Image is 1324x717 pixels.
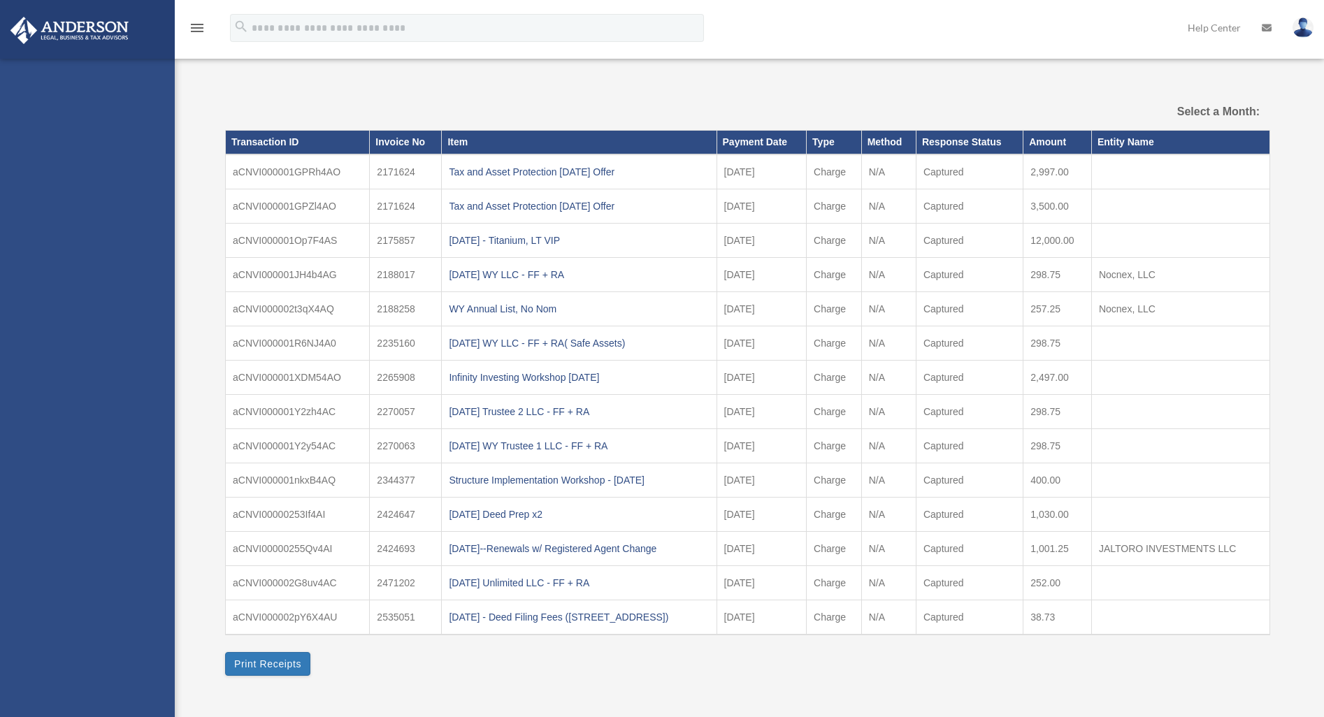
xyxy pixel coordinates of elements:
td: [DATE] [717,498,807,532]
td: aCNVI000001GPRh4AO [226,154,370,189]
td: Charge [807,429,862,463]
td: 1,001.25 [1023,532,1092,566]
td: aCNVI00000253If4AI [226,498,370,532]
td: [DATE] [717,429,807,463]
div: [DATE] Trustee 2 LLC - FF + RA [449,402,709,421]
td: Charge [807,326,862,361]
td: 298.75 [1023,258,1092,292]
td: Charge [807,292,862,326]
div: Infinity Investing Workshop [DATE] [449,368,709,387]
th: Type [807,131,862,154]
td: Captured [916,429,1023,463]
td: 298.75 [1023,429,1092,463]
th: Response Status [916,131,1023,154]
td: aCNVI000002pY6X4AU [226,600,370,635]
td: Nocnex, LLC [1091,258,1269,292]
div: [DATE] WY LLC - FF + RA [449,265,709,284]
td: [DATE] [717,224,807,258]
button: Print Receipts [225,652,310,676]
label: Select a Month: [1107,102,1260,122]
td: 2265908 [370,361,442,395]
td: N/A [861,532,916,566]
td: 252.00 [1023,566,1092,600]
td: aCNVI000001GPZl4AO [226,189,370,224]
td: N/A [861,429,916,463]
td: JALTORO INVESTMENTS LLC [1091,532,1269,566]
div: [DATE] - Titanium, LT VIP [449,231,709,250]
td: 2171624 [370,154,442,189]
td: 2535051 [370,600,442,635]
td: 2235160 [370,326,442,361]
th: Entity Name [1091,131,1269,154]
td: N/A [861,600,916,635]
td: Captured [916,224,1023,258]
td: 2344377 [370,463,442,498]
td: aCNVI000001XDM54AO [226,361,370,395]
td: aCNVI000002t3qX4AQ [226,292,370,326]
td: 400.00 [1023,463,1092,498]
div: [DATE] Deed Prep x2 [449,505,709,524]
td: Charge [807,361,862,395]
img: Anderson Advisors Platinum Portal [6,17,133,44]
td: N/A [861,189,916,224]
th: Item [442,131,717,154]
div: Tax and Asset Protection [DATE] Offer [449,196,709,216]
td: Captured [916,498,1023,532]
td: 2188258 [370,292,442,326]
td: Captured [916,189,1023,224]
td: aCNVI000001R6NJ4A0 [226,326,370,361]
td: Captured [916,154,1023,189]
td: Charge [807,600,862,635]
th: Method [861,131,916,154]
td: Charge [807,532,862,566]
td: Captured [916,566,1023,600]
div: [DATE]--Renewals w/ Registered Agent Change [449,539,709,558]
td: 298.75 [1023,395,1092,429]
td: aCNVI000001Op7F4AS [226,224,370,258]
td: N/A [861,292,916,326]
td: [DATE] [717,154,807,189]
td: Charge [807,154,862,189]
div: [DATE] Unlimited LLC - FF + RA [449,573,709,593]
td: [DATE] [717,463,807,498]
td: N/A [861,154,916,189]
td: 1,030.00 [1023,498,1092,532]
td: aCNVI000002G8uv4AC [226,566,370,600]
a: menu [189,24,206,36]
td: aCNVI000001nkxB4AQ [226,463,370,498]
td: Captured [916,463,1023,498]
td: 2188017 [370,258,442,292]
td: Captured [916,532,1023,566]
div: Structure Implementation Workshop - [DATE] [449,470,709,490]
td: aCNVI000001JH4b4AG [226,258,370,292]
div: [DATE] WY LLC - FF + RA( Safe Assets) [449,333,709,353]
td: [DATE] [717,189,807,224]
td: [DATE] [717,532,807,566]
div: [DATE] - Deed Filing Fees ([STREET_ADDRESS]) [449,607,709,627]
td: 2471202 [370,566,442,600]
td: Captured [916,292,1023,326]
td: N/A [861,258,916,292]
i: menu [189,20,206,36]
td: 257.25 [1023,292,1092,326]
td: Charge [807,395,862,429]
td: 2,497.00 [1023,361,1092,395]
td: 3,500.00 [1023,189,1092,224]
td: [DATE] [717,258,807,292]
td: Charge [807,224,862,258]
div: Tax and Asset Protection [DATE] Offer [449,162,709,182]
td: 298.75 [1023,326,1092,361]
td: N/A [861,361,916,395]
td: 2270063 [370,429,442,463]
i: search [233,19,249,34]
td: 2175857 [370,224,442,258]
td: 12,000.00 [1023,224,1092,258]
td: [DATE] [717,566,807,600]
img: User Pic [1293,17,1314,38]
td: Charge [807,498,862,532]
th: Amount [1023,131,1092,154]
td: N/A [861,566,916,600]
td: [DATE] [717,292,807,326]
td: [DATE] [717,361,807,395]
th: Invoice No [370,131,442,154]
